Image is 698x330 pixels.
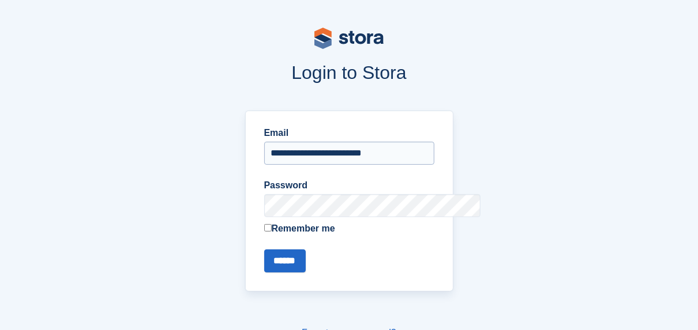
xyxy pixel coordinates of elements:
[89,62,609,83] h1: Login to Stora
[314,28,384,49] img: stora-logo-53a41332b3708ae10de48c4981b4e9114cc0af31d8433b30ea865607fb682f29.svg
[264,126,434,140] label: Email
[264,224,272,232] input: Remember me
[264,179,434,192] label: Password
[264,222,434,236] label: Remember me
